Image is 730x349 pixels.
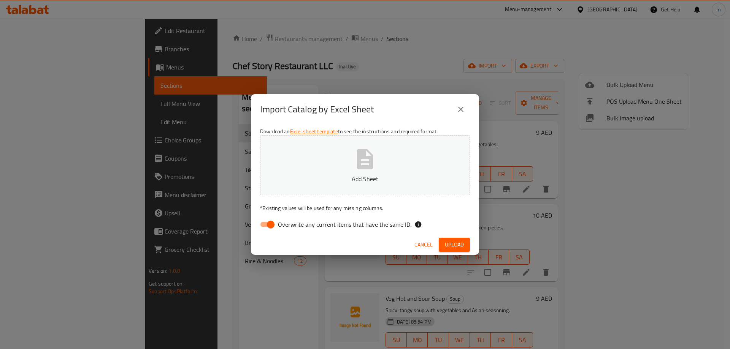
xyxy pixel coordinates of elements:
[414,221,422,228] svg: If the overwrite option isn't selected, then the items that match an existing ID will be ignored ...
[260,103,374,115] h2: Import Catalog by Excel Sheet
[278,220,411,229] span: Overwrite any current items that have the same ID.
[452,100,470,118] button: close
[411,238,436,252] button: Cancel
[290,126,338,136] a: Excel sheet template
[272,174,458,183] p: Add Sheet
[445,240,464,250] span: Upload
[414,240,433,250] span: Cancel
[439,238,470,252] button: Upload
[251,125,479,235] div: Download an to see the instructions and required format.
[260,135,470,195] button: Add Sheet
[260,204,470,212] p: Existing values will be used for any missing columns.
